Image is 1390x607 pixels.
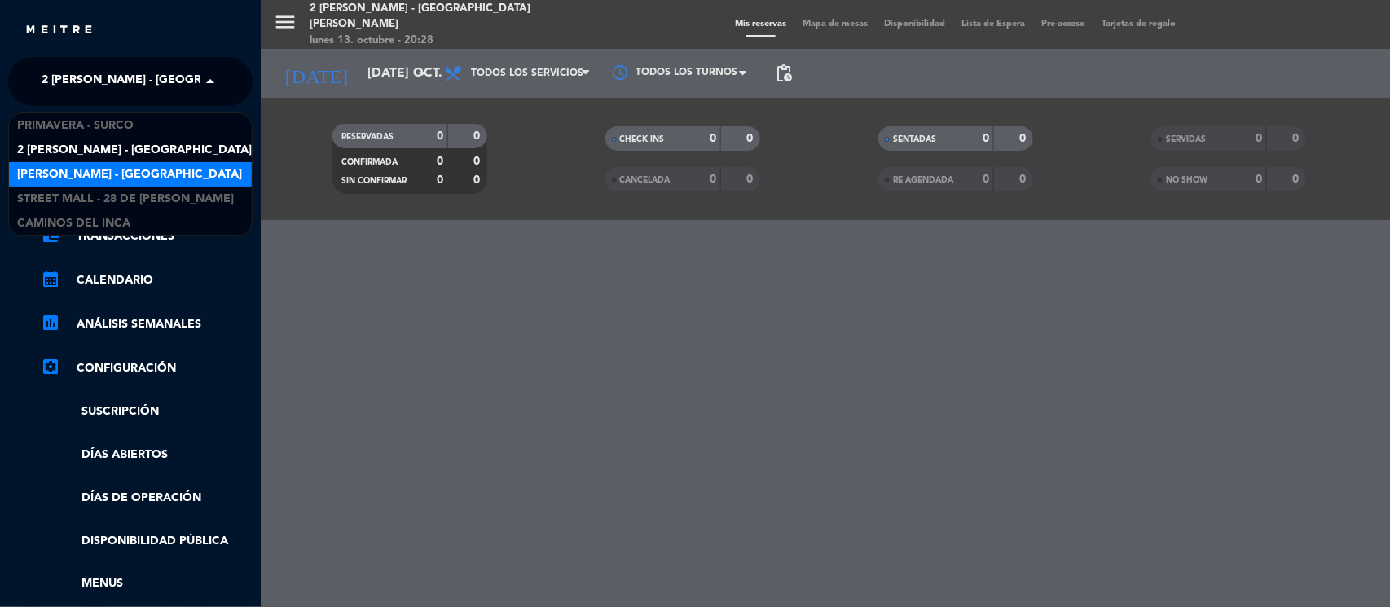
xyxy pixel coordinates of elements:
[17,214,130,233] span: Caminos del Inca
[17,165,242,184] span: [PERSON_NAME] - [GEOGRAPHIC_DATA]
[17,117,134,135] span: Primavera - Surco
[41,314,253,334] a: assessmentANÁLISIS SEMANALES
[41,358,253,378] a: Configuración
[41,489,253,508] a: Días de Operación
[41,227,253,246] a: account_balance_walletTransacciones
[41,269,60,288] i: calendar_month
[41,532,253,551] a: Disponibilidad pública
[41,313,60,332] i: assessment
[24,24,94,37] img: MEITRE
[41,271,253,290] a: calendar_monthCalendario
[42,64,371,99] span: 2 [PERSON_NAME] - [GEOGRAPHIC_DATA][PERSON_NAME]
[41,357,60,376] i: settings_applications
[41,446,253,464] a: Días abiertos
[41,574,253,593] a: Menus
[41,402,253,421] a: Suscripción
[17,190,234,209] span: Street Mall - 28 de [PERSON_NAME]
[17,141,346,160] span: 2 [PERSON_NAME] - [GEOGRAPHIC_DATA][PERSON_NAME]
